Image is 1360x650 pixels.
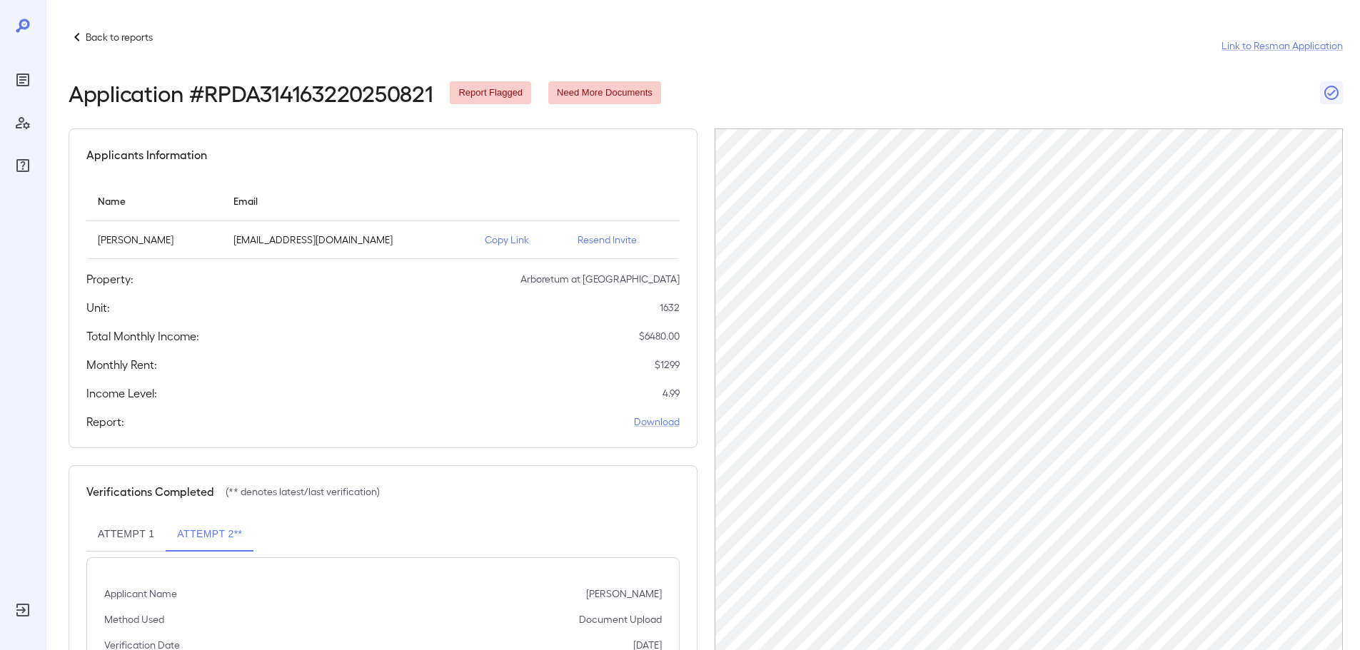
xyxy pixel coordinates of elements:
[86,146,207,163] h5: Applicants Information
[655,357,680,372] p: $ 1299
[86,181,222,221] th: Name
[86,385,157,402] h5: Income Level:
[520,272,680,286] p: Arboretum at [GEOGRAPHIC_DATA]
[166,517,253,552] button: Attempt 2**
[69,80,433,106] h2: Application # RPDA314163220250821
[86,181,680,259] table: simple table
[586,586,662,601] p: [PERSON_NAME]
[11,68,34,91] div: Reports
[86,483,214,500] h5: Verifications Completed
[634,415,680,429] a: Download
[86,270,134,288] h5: Property:
[578,233,668,247] p: Resend Invite
[639,329,680,343] p: $ 6480.00
[86,327,199,345] h5: Total Monthly Income:
[86,517,166,552] button: Attempt 1
[663,386,680,400] p: 4.99
[104,586,177,601] p: Applicant Name
[86,30,153,44] p: Back to reports
[104,612,164,626] p: Method Used
[86,356,157,373] h5: Monthly Rent:
[233,233,462,247] p: [EMAIL_ADDRESS][DOMAIN_NAME]
[548,86,661,100] span: Need More Documents
[98,233,211,247] p: [PERSON_NAME]
[11,111,34,134] div: Manage Users
[579,612,662,626] p: Document Upload
[222,181,473,221] th: Email
[450,86,531,100] span: Report Flagged
[1320,81,1343,104] button: Close Report
[11,599,34,621] div: Log Out
[660,300,680,315] p: 1632
[11,154,34,177] div: FAQ
[226,484,380,499] p: (** denotes latest/last verification)
[86,299,110,316] h5: Unit:
[86,413,124,430] h5: Report:
[1222,39,1343,53] a: Link to Resman Application
[485,233,555,247] p: Copy Link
